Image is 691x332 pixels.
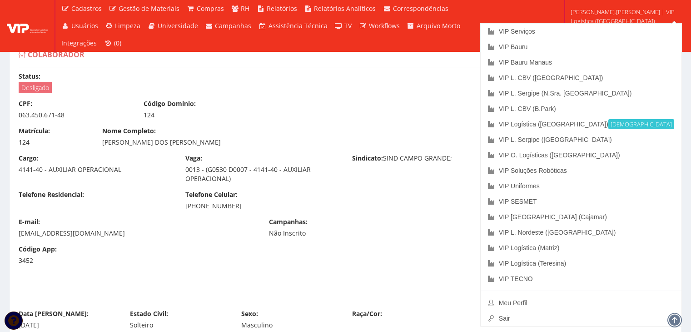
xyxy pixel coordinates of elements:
span: Workflows [369,21,400,30]
div: Masculino [241,321,339,330]
div: 124 [144,111,255,120]
a: VIP Bauru [481,39,681,55]
a: VIP TECNO [481,271,681,287]
div: [PERSON_NAME] DOS [PERSON_NAME] [102,138,423,147]
span: Limpeza [115,21,140,30]
label: Sexo: [241,309,258,318]
span: Relatórios Analíticos [314,4,376,13]
small: [DEMOGRAPHIC_DATA] [608,119,674,129]
a: VIP Serviços [481,24,681,39]
a: VIP O. Logísticas ([GEOGRAPHIC_DATA]) [481,147,681,163]
span: Colaborador [28,50,85,60]
div: 3452 [19,256,89,265]
a: Meu Perfil [481,295,681,311]
label: Telefone Celular: [185,190,238,199]
a: Assistência Técnica [255,17,331,35]
a: VIP Soluções Robóticas [481,163,681,178]
img: logo [7,19,48,33]
div: [DATE] [19,321,116,330]
label: Raça/Cor: [352,309,382,318]
a: VIP [GEOGRAPHIC_DATA] (Cajamar) [481,209,681,225]
div: [EMAIL_ADDRESS][DOMAIN_NAME] [19,229,255,238]
span: Campanhas [215,21,251,30]
span: Usuários [71,21,98,30]
a: VIP L. CBV ([GEOGRAPHIC_DATA]) [481,70,681,86]
a: VIP Bauru Manaus [481,55,681,70]
a: Universidade [144,17,202,35]
span: Relatórios [267,4,297,13]
a: Usuários [58,17,102,35]
a: VIP L. Nordeste ([GEOGRAPHIC_DATA]) [481,225,681,240]
span: Compras [197,4,224,13]
a: (0) [100,35,125,52]
span: (0) [114,39,121,47]
label: Código Domínio: [144,99,196,108]
a: Workflows [355,17,403,35]
div: 4141-40 - AUXILIAR OPERACIONAL [19,165,172,174]
label: Vaga: [185,154,202,163]
a: Sair [481,311,681,326]
a: VIP Uniformes [481,178,681,194]
span: Gestão de Materiais [119,4,179,13]
a: VIP Logística ([GEOGRAPHIC_DATA])[DEMOGRAPHIC_DATA] [481,116,681,132]
span: Arquivo Morto [417,21,460,30]
a: VIP L. Sergipe (N.Sra. [GEOGRAPHIC_DATA]) [481,86,681,101]
label: Data [PERSON_NAME]: [19,309,89,318]
div: 124 [19,138,89,147]
a: VIP SESMET [481,194,681,209]
label: Campanhas: [269,217,308,226]
label: Nome Completo: [102,126,156,136]
div: SIND CAMPO GRANDE; [345,154,512,165]
span: Desligado [19,82,52,93]
span: Universidade [158,21,198,30]
label: Telefone Residencial: [19,190,84,199]
label: Sindicato: [352,154,383,163]
a: Campanhas [202,17,255,35]
a: Limpeza [102,17,144,35]
div: 0013 - (G0530 D0007 - 4141-40 - AUXILIAR OPERACIONAL) [185,165,338,183]
div: 063.450.671-48 [19,111,130,120]
a: VIP L. Sergipe ([GEOGRAPHIC_DATA]) [481,132,681,147]
a: VIP Logística (Teresina) [481,256,681,271]
span: TV [344,21,352,30]
label: Código App: [19,245,57,254]
label: Estado Civil: [130,309,168,318]
label: E-mail: [19,217,40,226]
div: [PHONE_NUMBER] [185,201,338,211]
a: VIP Logística (Matriz) [481,240,681,256]
a: Integrações [58,35,100,52]
a: VIP L. CBV (B.Park) [481,101,681,116]
span: RH [241,4,249,13]
span: Assistência Técnica [268,21,328,30]
label: CPF: [19,99,32,108]
label: Matrícula: [19,126,50,136]
a: Arquivo Morto [403,17,464,35]
span: [PERSON_NAME].[PERSON_NAME] | VIP Logística ([GEOGRAPHIC_DATA]) [571,7,679,25]
span: Integrações [61,39,97,47]
label: Status: [19,72,40,81]
span: Cadastros [71,4,102,13]
a: TV [331,17,356,35]
div: Solteiro [130,321,228,330]
span: Correspondências [393,4,448,13]
label: Cargo: [19,154,39,163]
div: Não Inscrito [269,229,380,238]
